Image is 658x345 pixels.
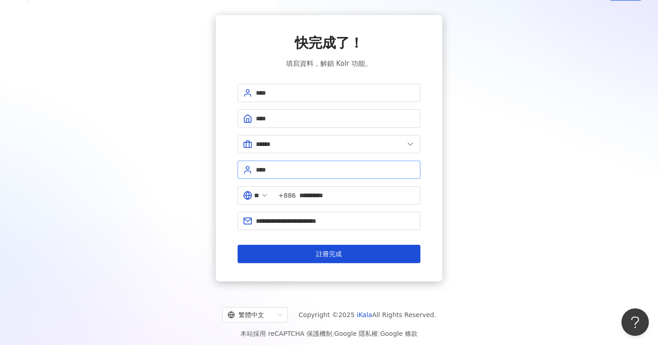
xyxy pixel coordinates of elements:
[278,190,296,200] span: +886
[621,308,649,336] iframe: Help Scout Beacon - Open
[378,330,380,337] span: |
[299,309,436,320] span: Copyright © 2025 All Rights Reserved.
[316,250,342,258] span: 註冊完成
[295,33,363,53] span: 快完成了！
[286,58,372,69] span: 填寫資料，解鎖 Kolr 功能。
[238,245,420,263] button: 註冊完成
[334,330,378,337] a: Google 隱私權
[240,328,417,339] span: 本站採用 reCAPTCHA 保護機制
[332,330,334,337] span: |
[357,311,372,318] a: iKala
[228,307,274,322] div: 繁體中文
[380,330,418,337] a: Google 條款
